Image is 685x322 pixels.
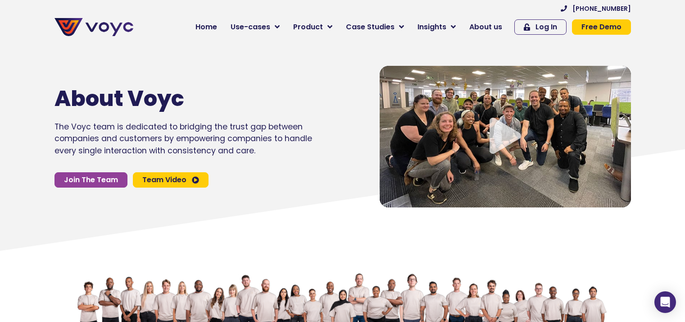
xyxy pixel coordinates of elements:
[487,118,523,155] div: Video play button
[463,18,509,36] a: About us
[411,18,463,36] a: Insights
[535,23,557,31] span: Log In
[469,22,502,32] span: About us
[654,291,676,313] div: Open Intercom Messenger
[224,18,286,36] a: Use-cases
[54,18,133,36] img: voyc-full-logo
[142,176,186,184] span: Team Video
[293,22,323,32] span: Product
[286,18,339,36] a: Product
[346,22,395,32] span: Case Studies
[54,121,312,156] p: The Voyc team is dedicated to bridging the trust gap between companies and customers by empowerin...
[572,5,631,12] span: [PHONE_NUMBER]
[189,18,224,36] a: Home
[195,22,217,32] span: Home
[133,172,209,188] a: Team Video
[54,86,285,112] h1: About Voyc
[54,172,127,188] a: Join The Team
[581,23,621,31] span: Free Demo
[561,5,631,12] a: [PHONE_NUMBER]
[64,176,118,184] span: Join The Team
[514,19,567,35] a: Log In
[339,18,411,36] a: Case Studies
[231,22,270,32] span: Use-cases
[417,22,446,32] span: Insights
[572,19,631,35] a: Free Demo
